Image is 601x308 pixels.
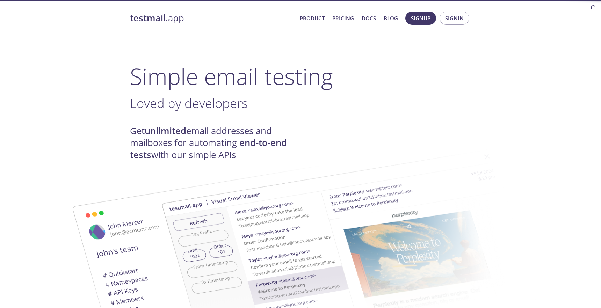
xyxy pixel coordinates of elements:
[130,94,248,112] span: Loved by developers
[130,125,300,161] h4: Get email addresses and mailboxes for automating with our simple APIs
[362,14,376,23] a: Docs
[411,14,430,23] span: Signup
[145,125,186,137] strong: unlimited
[440,12,469,25] button: Signin
[405,12,436,25] button: Signup
[130,137,287,161] strong: end-to-end tests
[445,14,464,23] span: Signin
[332,14,354,23] a: Pricing
[384,14,398,23] a: Blog
[130,12,166,24] strong: testmail
[130,12,294,24] a: testmail.app
[300,14,325,23] a: Product
[130,63,471,90] h1: Simple email testing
